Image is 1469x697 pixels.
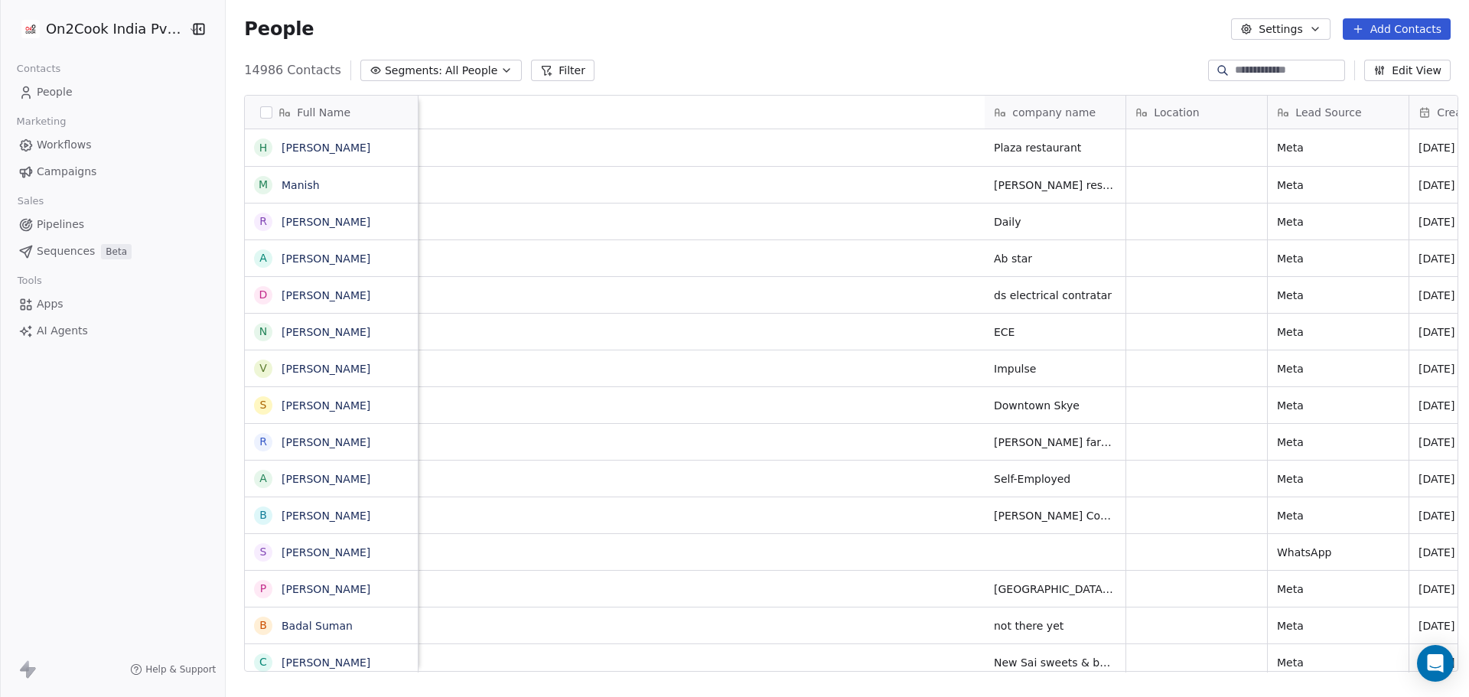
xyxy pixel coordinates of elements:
a: [PERSON_NAME] [282,510,370,522]
a: Badal Suman [282,620,353,632]
a: [PERSON_NAME] [282,326,370,338]
img: on2cook%20logo-04%20copy.jpg [21,20,40,38]
a: People [12,80,213,105]
a: Manish [282,179,320,191]
span: [GEOGRAPHIC_DATA] kanpur [994,581,1116,597]
div: V [260,360,268,376]
div: grid [245,129,419,673]
a: Campaigns [12,159,213,184]
a: [PERSON_NAME] [282,252,370,265]
div: N [259,324,267,340]
div: B [260,507,268,523]
span: ECE [994,324,1116,340]
a: [PERSON_NAME] [282,216,370,228]
span: Tools [11,269,48,292]
span: Marketing [10,110,73,133]
span: On2Cook India Pvt. Ltd. [46,19,184,39]
div: company name [985,96,1125,129]
span: Campaigns [37,164,96,180]
a: [PERSON_NAME] [282,583,370,595]
span: WhatsApp [1277,545,1399,560]
button: On2Cook India Pvt. Ltd. [18,16,178,42]
span: Self-Employed [994,471,1116,487]
a: AI Agents [12,318,213,344]
span: Contacts [10,57,67,80]
span: Meta [1277,288,1399,303]
span: Meta [1277,581,1399,597]
span: Ab star [994,251,1116,266]
button: Add Contacts [1343,18,1451,40]
span: AI Agents [37,323,88,339]
a: [PERSON_NAME] [282,436,370,448]
div: C [259,654,267,670]
a: SequencesBeta [12,239,213,264]
span: Meta [1277,435,1399,450]
span: [PERSON_NAME] Construction and General Supply [994,508,1116,523]
div: M [259,177,268,193]
span: Meta [1277,618,1399,633]
span: People [244,18,314,41]
div: Location [1126,96,1267,129]
span: Meta [1277,251,1399,266]
span: Impulse [994,361,1116,376]
a: [PERSON_NAME] [282,546,370,559]
span: New Sai sweets & bakers [994,655,1116,670]
span: Location [1154,105,1199,120]
button: Settings [1231,18,1330,40]
a: Pipelines [12,212,213,237]
span: Sequences [37,243,95,259]
div: r [259,213,267,230]
span: [PERSON_NAME] restaurant [994,178,1116,193]
span: ds electrical contratar [994,288,1116,303]
button: Filter [531,60,594,81]
span: Meta [1277,398,1399,413]
span: Meta [1277,214,1399,230]
div: Open Intercom Messenger [1417,645,1454,682]
div: A [260,471,268,487]
a: Apps [12,292,213,317]
span: All People [445,63,497,79]
div: D [259,287,268,303]
span: Help & Support [145,663,216,676]
a: [PERSON_NAME] [282,473,370,485]
span: Meta [1277,655,1399,670]
span: Meta [1277,140,1399,155]
div: S [260,397,267,413]
span: Beta [101,244,132,259]
div: S [260,544,267,560]
span: Plaza restaurant [994,140,1116,155]
div: H [259,140,268,156]
div: B [260,617,268,633]
button: Edit View [1364,60,1451,81]
span: Meta [1277,361,1399,376]
span: Meta [1277,324,1399,340]
div: r [259,434,267,450]
span: Lead Source [1295,105,1361,120]
span: Downtown Skye [994,398,1116,413]
span: People [37,84,73,100]
span: [PERSON_NAME] farmer producer [994,435,1116,450]
span: Segments: [385,63,442,79]
span: Daily [994,214,1116,230]
div: P [260,581,266,597]
a: [PERSON_NAME] [282,399,370,412]
span: Pipelines [37,217,84,233]
div: A [260,250,268,266]
a: [PERSON_NAME] [282,363,370,375]
span: not there yet [994,618,1116,633]
a: Workflows [12,132,213,158]
div: Lead Source [1268,96,1409,129]
div: Full Name [245,96,418,129]
a: Help & Support [130,663,216,676]
span: company name [1012,105,1096,120]
span: Meta [1277,508,1399,523]
a: [PERSON_NAME] [282,656,370,669]
span: Apps [37,296,64,312]
span: Workflows [37,137,92,153]
span: 14986 Contacts [244,61,341,80]
a: [PERSON_NAME] [282,142,370,154]
span: Meta [1277,471,1399,487]
span: Sales [11,190,50,213]
span: Full Name [297,105,350,120]
a: [PERSON_NAME] [282,289,370,301]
